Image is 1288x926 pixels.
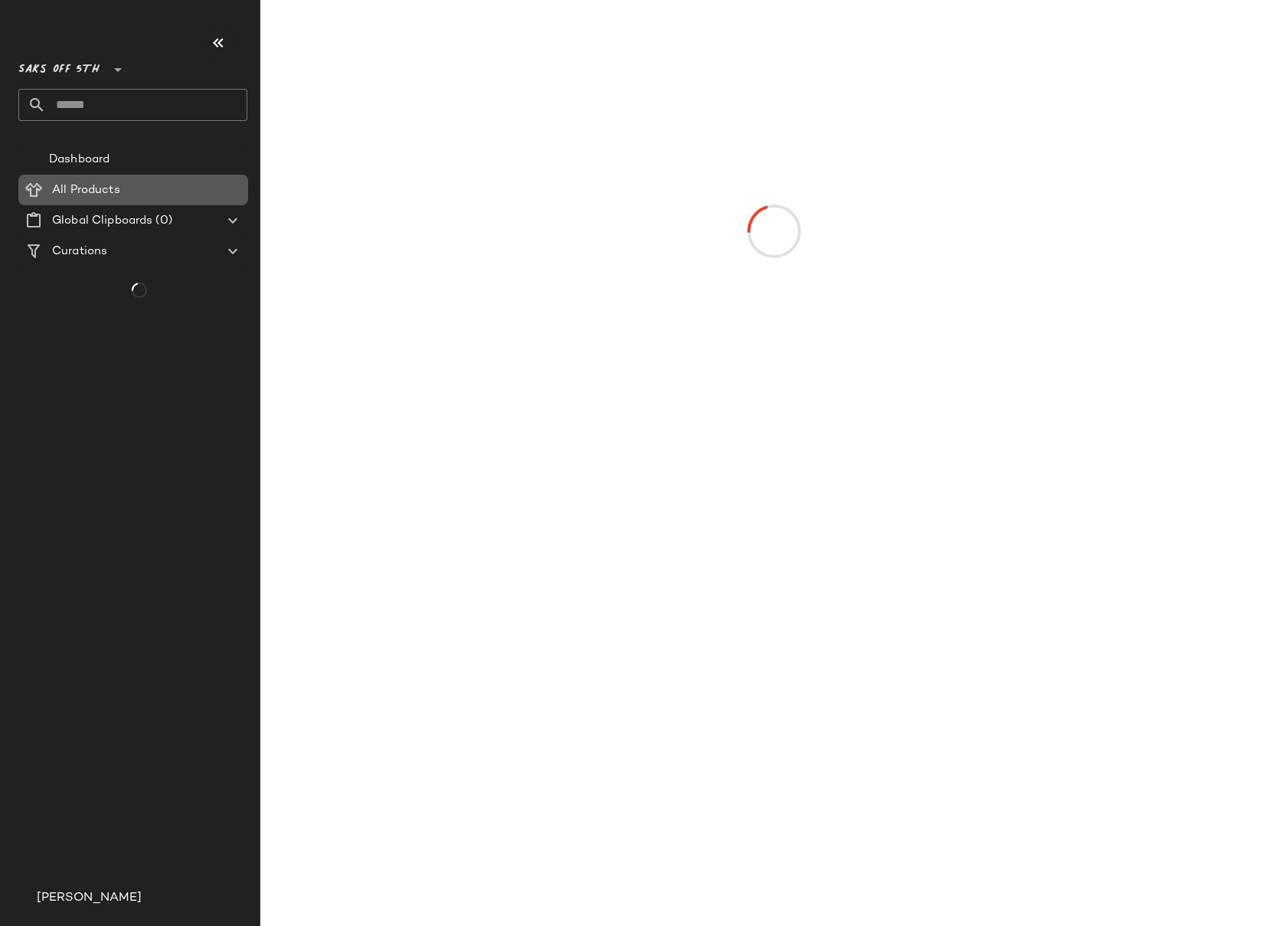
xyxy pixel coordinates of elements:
[52,212,152,230] span: Global Clipboards
[52,243,107,260] span: Curations
[152,212,172,230] span: (0)
[37,889,142,908] span: [PERSON_NAME]
[18,52,100,80] span: Saks OFF 5TH
[52,182,120,199] span: All Products
[49,151,110,169] span: Dashboard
